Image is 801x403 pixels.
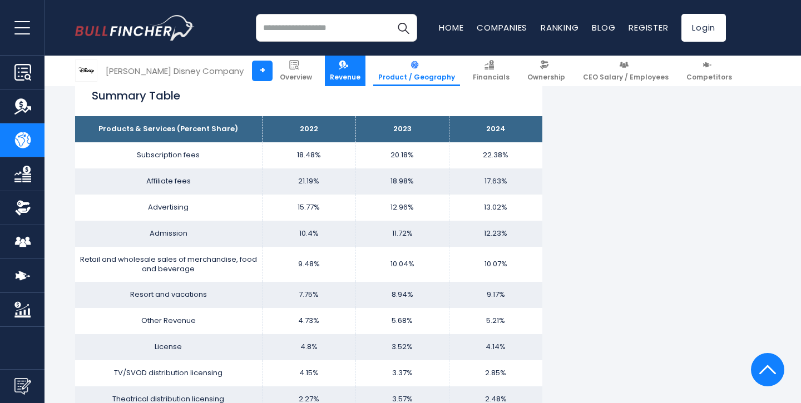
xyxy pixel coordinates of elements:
td: 18.98% [355,168,449,195]
a: + [252,61,273,81]
td: Admission [75,221,262,247]
td: 2.85% [449,360,542,386]
td: 12.96% [355,195,449,221]
td: Affiliate fees [75,168,262,195]
td: 13.02% [449,195,542,221]
img: DIS logo [76,60,97,81]
a: Financials [468,56,515,86]
h2: Summary Table [92,87,526,104]
td: 4.73% [262,308,355,334]
td: 18.48% [262,142,355,168]
td: 9.17% [449,282,542,308]
td: 7.75% [262,282,355,308]
a: Register [629,22,668,33]
td: 4.15% [262,360,355,386]
td: 5.68% [355,308,449,334]
a: Ownership [522,56,570,86]
th: Products & Services (Percent Share) [75,116,262,142]
a: Ranking [541,22,578,33]
th: 2024 [449,116,542,142]
a: Go to homepage [75,15,195,41]
span: Financials [473,73,510,82]
span: Ownership [527,73,565,82]
td: 8.94% [355,282,449,308]
a: Revenue [325,56,365,86]
td: Retail and wholesale sales of merchandise, food and beverage [75,247,262,282]
a: Blog [592,22,615,33]
td: 12.23% [449,221,542,247]
td: 15.77% [262,195,355,221]
span: Competitors [686,73,732,82]
td: 17.63% [449,168,542,195]
span: Product / Geography [378,73,455,82]
span: Revenue [330,73,360,82]
td: License [75,334,262,360]
a: Login [681,14,726,42]
a: Companies [477,22,527,33]
td: 20.18% [355,142,449,168]
button: Search [389,14,417,42]
a: Competitors [681,56,737,86]
td: 5.21% [449,308,542,334]
td: Resort and vacations [75,282,262,308]
td: Subscription fees [75,142,262,168]
td: 21.19% [262,168,355,195]
img: Ownership [14,200,31,216]
div: [PERSON_NAME] Disney Company [106,64,244,77]
th: 2022 [262,116,355,142]
td: 10.04% [355,247,449,282]
td: 11.72% [355,221,449,247]
th: 2023 [355,116,449,142]
span: Overview [280,73,312,82]
img: bullfincher logo [75,15,195,41]
a: Overview [275,56,317,86]
td: 10.4% [262,221,355,247]
td: Advertising [75,195,262,221]
td: 9.48% [262,247,355,282]
td: 3.37% [355,360,449,386]
td: TV/SVOD distribution licensing [75,360,262,386]
td: 22.38% [449,142,542,168]
a: Product / Geography [373,56,460,86]
td: 4.14% [449,334,542,360]
td: Other Revenue [75,308,262,334]
a: CEO Salary / Employees [578,56,674,86]
td: 4.8% [262,334,355,360]
td: 3.52% [355,334,449,360]
span: CEO Salary / Employees [583,73,669,82]
a: Home [439,22,463,33]
td: 10.07% [449,247,542,282]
